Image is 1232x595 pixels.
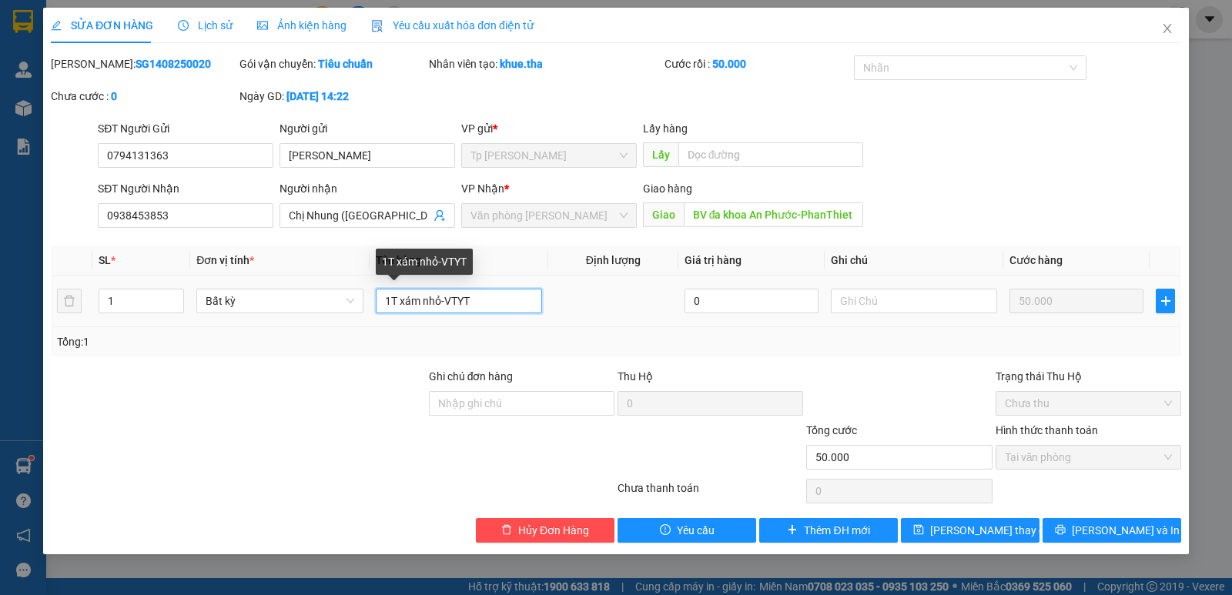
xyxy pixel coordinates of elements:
b: Tiêu chuẩn [318,58,373,70]
div: Trạng thái Thu Hộ [996,368,1181,385]
span: Thêm ĐH mới [804,522,869,539]
span: clock-circle [178,20,189,31]
span: Tại văn phòng [1005,446,1172,469]
button: save[PERSON_NAME] thay đổi [901,518,1039,543]
div: Người gửi [280,120,455,137]
span: exclamation-circle [660,524,671,537]
span: Tổng cước [806,424,857,436]
span: Chưa thu [1005,392,1172,415]
span: Văn phòng Phan Thiết [470,204,628,227]
div: Tổng: 1 [57,333,477,350]
button: exclamation-circleYêu cầu [618,518,756,543]
span: picture [257,20,268,31]
span: Giao hàng [643,182,692,195]
div: VP gửi [461,120,637,137]
span: SL [99,254,111,266]
span: Định lượng [586,254,641,266]
span: Đơn vị tính [196,254,254,266]
button: delete [57,289,82,313]
input: VD: Bàn, Ghế [376,289,542,313]
span: close [1161,22,1173,35]
div: SĐT Người Nhận [98,180,273,197]
span: Bất kỳ [206,289,353,313]
b: Gửi khách hàng [95,22,152,95]
span: Lấy [643,142,678,167]
th: Ghi chú [825,246,1003,276]
div: SĐT Người Gửi [98,120,273,137]
button: plus [1156,289,1175,313]
b: SG1408250020 [136,58,211,70]
div: Gói vận chuyển: [239,55,425,72]
span: Cước hàng [1009,254,1063,266]
span: printer [1055,524,1066,537]
input: Dọc đường [678,142,864,167]
span: delete [501,524,512,537]
span: Giao [643,202,684,227]
input: 0 [1009,289,1143,313]
li: (c) 2017 [129,73,212,92]
img: icon [371,20,383,32]
span: user-add [434,209,446,222]
b: [PERSON_NAME] [19,99,87,172]
div: Ngày GD: [239,88,425,105]
span: Yêu cầu [677,522,715,539]
b: [DOMAIN_NAME] [129,58,212,71]
input: Ghi Chú [831,289,997,313]
div: Cước rồi : [665,55,850,72]
div: [PERSON_NAME]: [51,55,236,72]
span: Lấy hàng [643,122,688,135]
span: Yêu cầu xuất hóa đơn điện tử [371,19,534,32]
span: Giá trị hàng [685,254,742,266]
button: Close [1146,8,1189,51]
div: Nhân viên tạo: [429,55,662,72]
span: Hủy Đơn Hàng [518,522,589,539]
input: Ghi chú đơn hàng [429,391,614,416]
span: [PERSON_NAME] thay đổi [930,522,1053,539]
span: [PERSON_NAME] và In [1072,522,1180,539]
b: 50.000 [712,58,746,70]
span: Ảnh kiện hàng [257,19,346,32]
input: Dọc đường [684,202,864,227]
button: printer[PERSON_NAME] và In [1043,518,1181,543]
label: Ghi chú đơn hàng [429,370,514,383]
button: plusThêm ĐH mới [759,518,898,543]
span: Lịch sử [178,19,233,32]
b: 0 [111,90,117,102]
div: Chưa cước : [51,88,236,105]
span: save [913,524,924,537]
div: Người nhận [280,180,455,197]
span: Tp Hồ Chí Minh [470,144,628,167]
label: Hình thức thanh toán [996,424,1098,436]
span: plus [787,524,798,537]
span: Thu Hộ [618,370,653,383]
div: 1T xám nhỏ-VTYT [376,249,473,275]
b: [DATE] 14:22 [286,90,349,102]
div: Chưa thanh toán [616,480,805,506]
span: edit [51,20,62,31]
span: plus [1157,295,1174,307]
span: SỬA ĐƠN HÀNG [51,19,153,32]
span: VP Nhận [461,182,504,195]
b: khue.tha [500,58,543,70]
button: deleteHủy Đơn Hàng [476,518,614,543]
img: logo.jpg [167,19,204,56]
